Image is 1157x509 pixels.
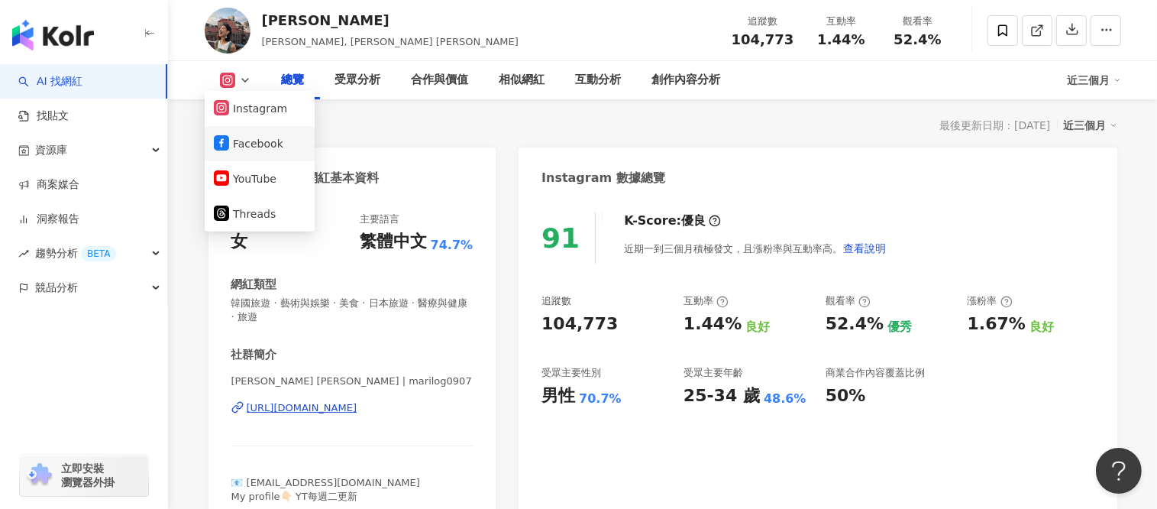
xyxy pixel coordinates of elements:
span: 趨勢分析 [35,236,116,271]
span: [PERSON_NAME], [PERSON_NAME] [PERSON_NAME] [262,36,519,47]
span: 52.4% [894,32,941,47]
div: 漲粉率 [968,294,1013,308]
div: 追蹤數 [732,14,794,29]
img: chrome extension [24,463,54,488]
div: [PERSON_NAME] [262,11,519,30]
div: 商業合作內容覆蓋比例 [826,366,925,380]
div: 48.6% [764,391,806,407]
div: 近期一到三個月積極發文，且漲粉率與互動率高。 [624,233,887,264]
div: 男性 [541,384,575,408]
button: 查看說明 [842,233,887,264]
a: [URL][DOMAIN_NAME] [231,401,473,415]
div: 受眾分析 [335,71,381,89]
span: 韓國旅遊 · 藝術與娛樂 · 美食 · 日本旅遊 · 醫療與健康 · 旅遊 [231,297,473,324]
div: 追蹤數 [541,294,571,308]
div: 受眾主要年齡 [684,366,743,380]
div: 觀看率 [826,294,871,308]
div: 最後更新日期：[DATE] [939,119,1050,131]
a: chrome extension立即安裝 瀏覽器外掛 [20,455,148,496]
div: 近三個月 [1068,68,1121,92]
div: 總覽 [282,71,305,89]
div: 52.4% [826,313,884,336]
div: 合作與價值 [412,71,469,89]
span: 資源庫 [35,133,67,167]
span: 競品分析 [35,271,78,305]
div: 互動率 [813,14,871,29]
div: 相似網紅 [499,71,545,89]
div: 25-34 歲 [684,384,760,408]
img: KOL Avatar [205,8,250,53]
div: 受眾主要性別 [541,366,601,380]
button: Instagram [214,98,305,119]
a: 洞察報告 [18,212,79,227]
div: 良好 [1029,319,1054,336]
button: Threads [214,203,305,225]
span: rise [18,248,29,259]
div: 創作內容分析 [652,71,721,89]
a: 找貼文 [18,109,69,124]
a: 商案媒合 [18,177,79,193]
div: 104,773 [541,313,618,336]
span: 立即安裝 瀏覽器外掛 [61,462,115,489]
div: 優秀 [887,319,912,336]
div: BETA [81,246,116,261]
button: YouTube [214,168,305,190]
div: 互動分析 [576,71,622,89]
a: searchAI 找網紅 [18,74,82,89]
button: Facebook [214,133,305,154]
div: [URL][DOMAIN_NAME] [247,401,357,415]
div: 社群簡介 [231,347,277,363]
div: Instagram 數據總覽 [541,170,665,186]
div: 1.44% [684,313,742,336]
div: 繁體中文 [360,230,427,254]
span: [PERSON_NAME] [PERSON_NAME] | marilog0907 [231,374,473,388]
div: 網紅類型 [231,277,277,293]
div: 優良 [681,212,706,229]
div: 近三個月 [1064,115,1117,135]
span: 📧 [EMAIL_ADDRESS][DOMAIN_NAME] My profile👇🏻 YT每週二更新 [231,477,420,502]
div: K-Score : [624,212,721,229]
span: 74.7% [431,237,473,254]
div: 觀看率 [889,14,947,29]
span: 104,773 [732,31,794,47]
span: 查看說明 [843,242,886,254]
iframe: Help Scout Beacon - Open [1096,448,1142,494]
div: 1.67% [968,313,1026,336]
div: 主要語言 [360,212,399,226]
div: 50% [826,384,866,408]
div: 91 [541,222,580,254]
div: 70.7% [579,391,622,407]
span: 1.44% [817,32,865,47]
div: 互動率 [684,294,729,308]
div: 良好 [745,319,770,336]
img: logo [12,20,94,50]
div: 女 [231,230,248,254]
